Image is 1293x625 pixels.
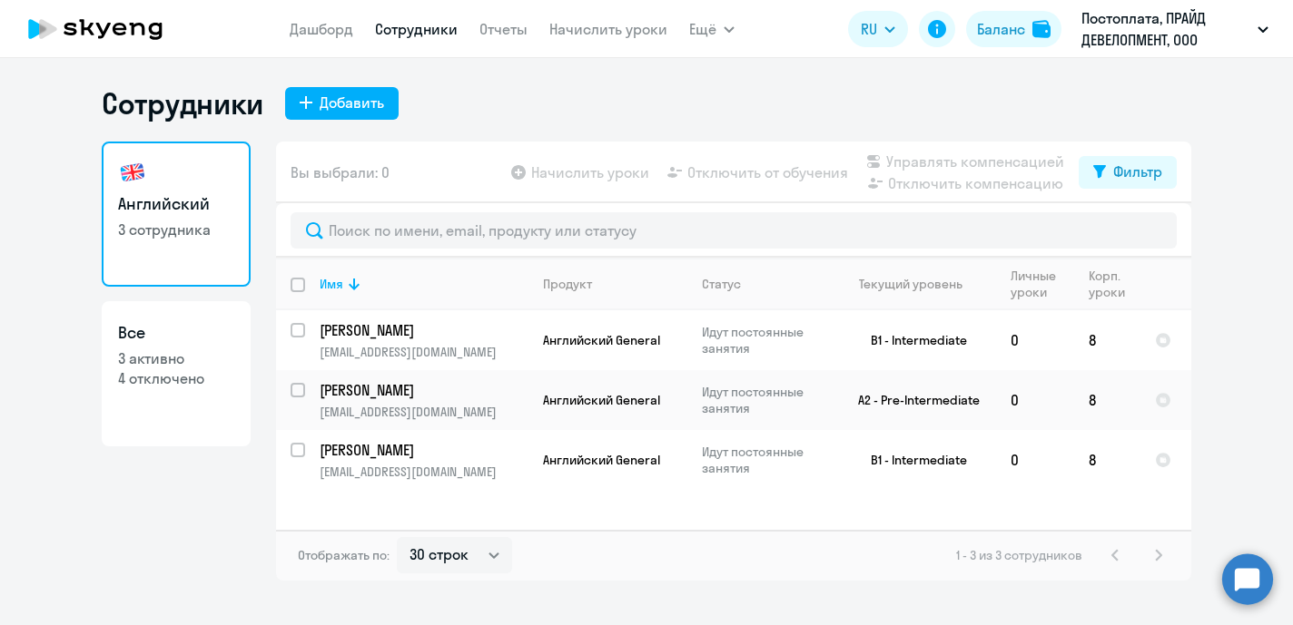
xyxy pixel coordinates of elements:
button: Добавить [285,87,399,120]
p: 3 активно [118,348,234,368]
td: 8 [1074,370,1140,430]
a: Все3 активно4 отключено [102,301,251,446]
button: RU [848,11,908,47]
td: 0 [996,370,1074,430]
div: Статус [702,276,826,292]
img: balance [1032,20,1051,38]
td: A2 - Pre-Intermediate [827,370,996,430]
td: B1 - Intermediate [827,310,996,370]
div: Корп. уроки [1089,268,1128,300]
a: Сотрудники [375,20,458,38]
td: 8 [1074,310,1140,370]
p: [EMAIL_ADDRESS][DOMAIN_NAME] [320,344,528,360]
p: [EMAIL_ADDRESS][DOMAIN_NAME] [320,404,528,420]
td: B1 - Intermediate [827,430,996,490]
button: Балансbalance [966,11,1061,47]
p: [EMAIL_ADDRESS][DOMAIN_NAME] [320,464,528,480]
span: Вы выбрали: 0 [291,161,390,183]
div: Продукт [543,276,592,292]
span: Отображать по: [298,547,390,563]
img: english [118,158,147,187]
div: Статус [702,276,741,292]
a: Дашборд [290,20,353,38]
div: Личные уроки [1011,268,1061,300]
div: Имя [320,276,528,292]
td: 0 [996,430,1074,490]
div: Текущий уровень [842,276,995,292]
span: Английский General [543,452,660,468]
h3: Все [118,321,234,345]
button: Постоплата, ПРАЙД ДЕВЕЛОПМЕНТ, ООО [1072,7,1278,51]
div: Имя [320,276,343,292]
p: Постоплата, ПРАЙД ДЕВЕЛОПМЕНТ, ООО [1081,7,1250,51]
p: [PERSON_NAME] [320,380,525,400]
p: Идут постоянные занятия [702,444,826,476]
a: Начислить уроки [549,20,667,38]
a: Английский3 сотрудника [102,142,251,287]
a: [PERSON_NAME] [320,440,528,460]
p: Идут постоянные занятия [702,384,826,416]
input: Поиск по имени, email, продукту или статусу [291,212,1177,249]
div: Продукт [543,276,686,292]
span: RU [861,18,877,40]
span: Ещё [689,18,716,40]
p: 3 сотрудника [118,220,234,239]
span: Английский General [543,332,660,348]
td: 0 [996,310,1074,370]
div: Текущий уровень [859,276,962,292]
div: Корп. уроки [1089,268,1140,300]
span: Английский General [543,392,660,408]
button: Фильтр [1079,156,1177,189]
h3: Английский [118,192,234,216]
div: Добавить [320,92,384,113]
div: Фильтр [1113,161,1162,182]
a: Отчеты [479,20,528,38]
td: 8 [1074,430,1140,490]
span: 1 - 3 из 3 сотрудников [956,547,1082,563]
button: Ещё [689,11,735,47]
p: [PERSON_NAME] [320,320,525,340]
p: 4 отключено [118,368,234,388]
div: Баланс [977,18,1025,40]
div: Личные уроки [1011,268,1073,300]
a: [PERSON_NAME] [320,320,528,340]
p: [PERSON_NAME] [320,440,525,460]
h1: Сотрудники [102,85,263,122]
a: [PERSON_NAME] [320,380,528,400]
p: Идут постоянные занятия [702,324,826,356]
